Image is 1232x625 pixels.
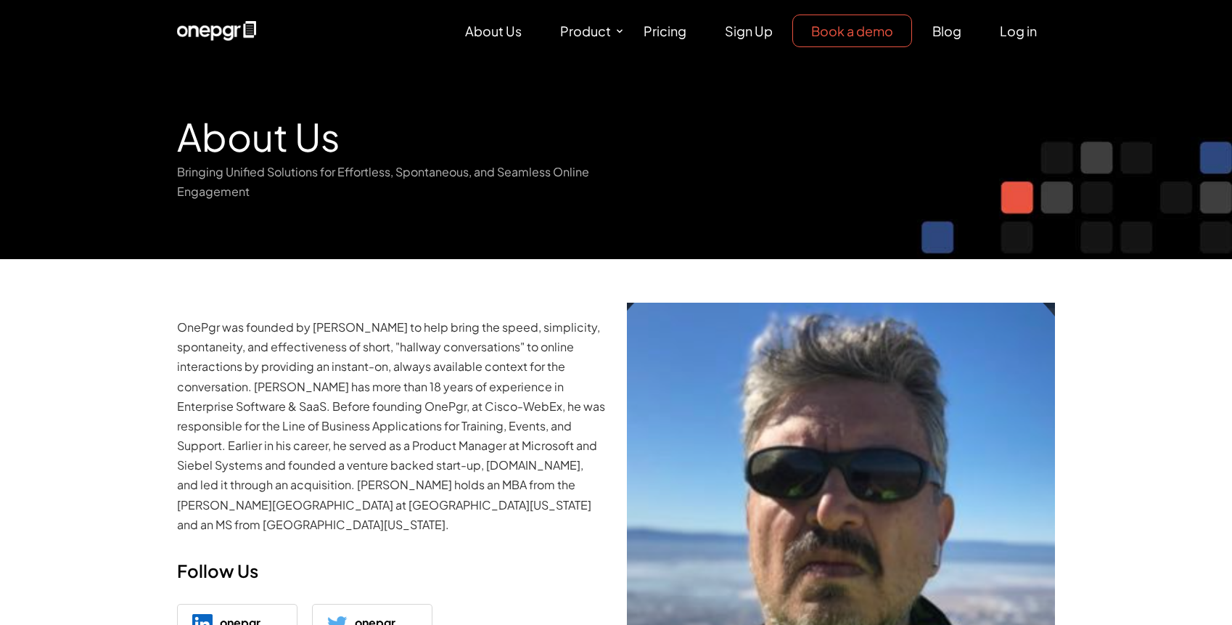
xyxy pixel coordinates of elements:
a: Log in [982,15,1055,46]
p: Bringing Unified Solutions for Effortless, Spontaneous, and Seamless Online Engagement [177,162,605,201]
a: Book a demo [792,15,912,47]
a: Pricing [625,15,705,46]
a: About Us [447,15,540,46]
a: Product [542,15,625,46]
p: OnePgr was founded by [PERSON_NAME] to help bring the speed, simplicity, spontaneity, and effecti... [177,317,605,534]
h1: About Us [177,91,605,162]
a: Blog [914,15,980,46]
a: Sign Up [707,15,791,46]
h3: Follow Us [177,549,605,604]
